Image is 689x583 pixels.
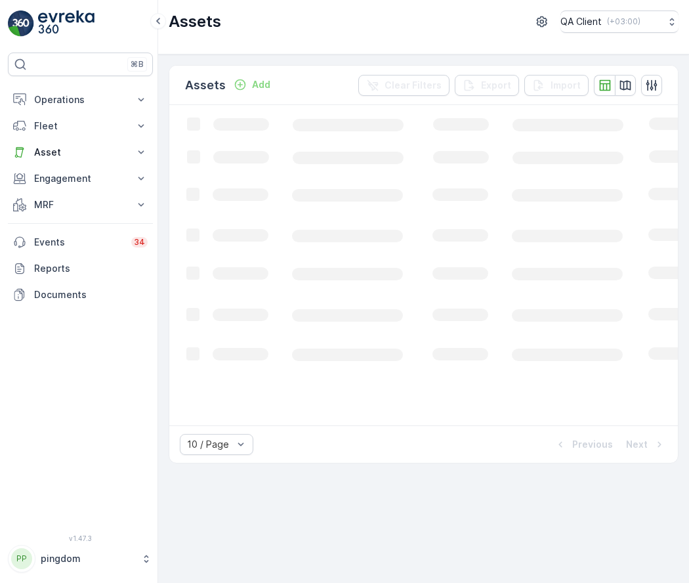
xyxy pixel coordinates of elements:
[38,11,94,37] img: logo_light-DOdMpM7g.png
[34,93,127,106] p: Operations
[34,288,148,301] p: Documents
[560,15,602,28] p: QA Client
[358,75,449,96] button: Clear Filters
[8,229,153,255] a: Events34
[8,113,153,139] button: Fleet
[560,11,679,33] button: QA Client(+03:00)
[34,119,127,133] p: Fleet
[524,75,589,96] button: Import
[625,437,667,452] button: Next
[185,76,226,95] p: Assets
[34,262,148,275] p: Reports
[385,79,442,92] p: Clear Filters
[34,146,127,159] p: Asset
[8,139,153,165] button: Asset
[131,59,144,70] p: ⌘B
[8,534,153,542] span: v 1.47.3
[8,282,153,308] a: Documents
[572,438,613,451] p: Previous
[169,11,221,32] p: Assets
[8,165,153,192] button: Engagement
[134,237,145,248] p: 34
[34,236,123,249] p: Events
[8,545,153,572] button: PPpingdom
[8,87,153,113] button: Operations
[607,16,640,27] p: ( +03:00 )
[8,255,153,282] a: Reports
[252,78,270,91] p: Add
[551,79,581,92] p: Import
[11,548,32,569] div: PP
[34,172,127,185] p: Engagement
[228,77,276,93] button: Add
[626,438,648,451] p: Next
[481,79,511,92] p: Export
[8,11,34,37] img: logo
[553,437,614,452] button: Previous
[8,192,153,218] button: MRF
[41,552,135,565] p: pingdom
[34,198,127,211] p: MRF
[455,75,519,96] button: Export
